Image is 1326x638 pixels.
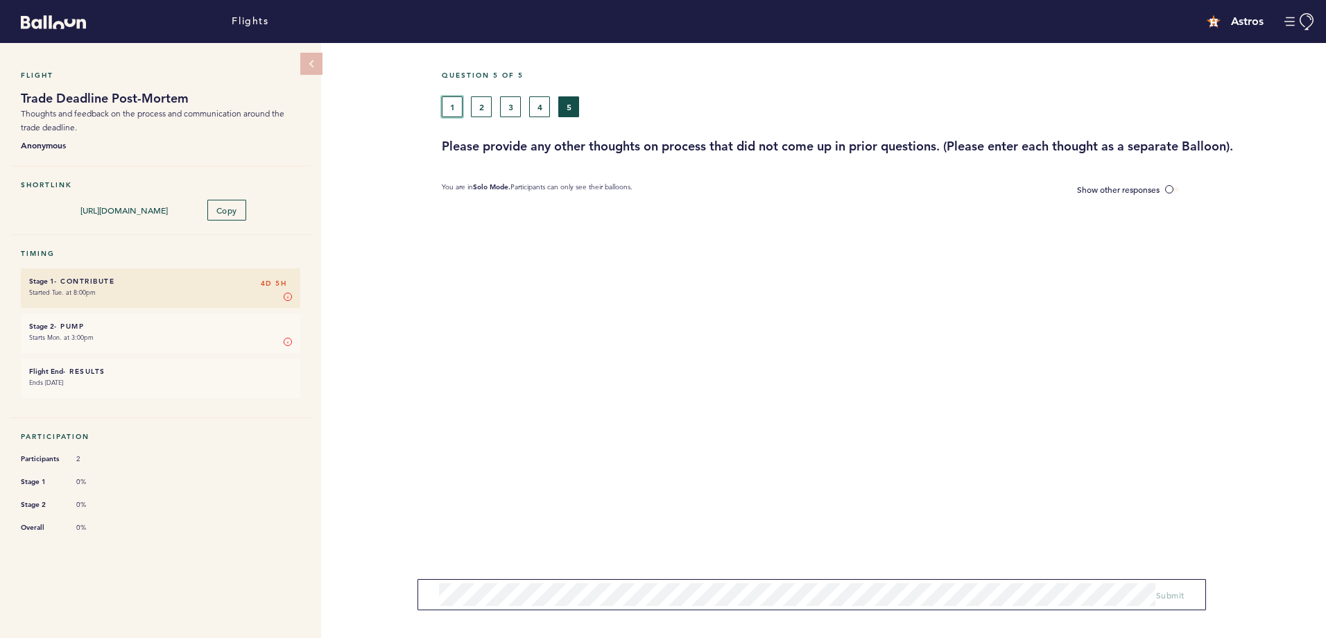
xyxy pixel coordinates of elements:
span: Stage 1 [21,475,62,489]
button: Copy [207,200,246,221]
small: Stage 2 [29,322,54,331]
span: 0% [76,477,118,487]
time: Starts Mon. at 3:00pm [29,333,94,342]
button: Submit [1156,588,1185,602]
h5: Flight [21,71,300,80]
span: 0% [76,523,118,533]
time: Started Tue. at 8:00pm [29,288,96,297]
h5: Participation [21,432,300,441]
span: 0% [76,500,118,510]
time: Ends [DATE] [29,378,63,387]
span: Copy [216,205,237,216]
h5: Question 5 of 5 [442,71,1316,80]
span: Stage 2 [21,498,62,512]
h3: Please provide any other thoughts on process that did not come up in prior questions. (Please ent... [442,138,1316,155]
h6: - Pump [29,322,292,331]
span: Participants [21,452,62,466]
a: Balloon [10,14,86,28]
h4: Astros [1231,13,1264,30]
h5: Shortlink [21,180,300,189]
small: Stage 1 [29,277,54,286]
h1: Trade Deadline Post-Mortem [21,90,300,107]
h5: Timing [21,249,300,258]
h6: - Results [29,367,292,376]
span: Submit [1156,589,1185,601]
button: 4 [529,96,550,117]
button: 3 [500,96,521,117]
button: Manage Account [1284,13,1316,31]
span: Overall [21,521,62,535]
h6: - Contribute [29,277,292,286]
button: 2 [471,96,492,117]
a: Flights [232,14,268,29]
b: Anonymous [21,138,300,152]
button: 1 [442,96,463,117]
b: Solo Mode. [473,182,510,191]
p: You are in Participants can only see their balloons. [442,182,632,197]
span: Thoughts and feedback on the process and communication around the trade deadline. [21,108,284,132]
button: 5 [558,96,579,117]
small: Flight End [29,367,63,376]
svg: Balloon [21,15,86,29]
span: 4D 5H [261,277,287,291]
span: Show other responses [1077,184,1160,195]
span: 2 [76,454,118,464]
